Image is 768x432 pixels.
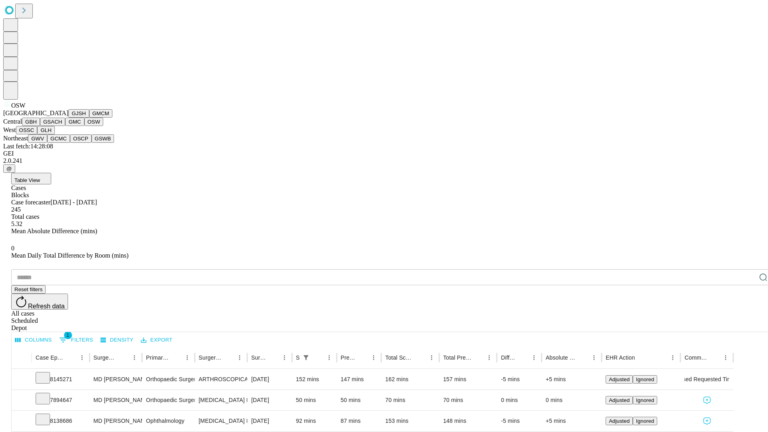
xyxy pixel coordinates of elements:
div: +5 mins [546,369,598,390]
div: Surgeon Name [94,354,117,361]
div: Total Scheduled Duration [385,354,414,361]
div: GEI [3,150,765,157]
span: Mean Absolute Difference (mins) [11,228,97,234]
button: Menu [484,352,495,363]
div: 70 mins [385,390,435,410]
span: Total cases [11,213,39,220]
div: 148 mins [443,411,493,431]
span: Used Requested Time [678,369,735,390]
div: Comments [684,354,708,361]
div: 7894647 [36,390,86,410]
span: Refresh data [28,303,65,310]
div: 153 mins [385,411,435,431]
button: Ignored [633,396,657,404]
button: GSWB [92,134,114,143]
button: Expand [16,414,28,428]
button: Menu [279,352,290,363]
div: 70 mins [443,390,493,410]
div: ARTHROSCOPICALLY AIDED ACL RECONSTRUCTION [199,369,243,390]
button: GSACH [40,118,65,126]
button: Sort [223,352,234,363]
div: EHR Action [606,354,635,361]
button: Sort [268,352,279,363]
button: GCMC [47,134,70,143]
span: Northeast [3,135,28,142]
div: 157 mins [443,369,493,390]
div: Predicted In Room Duration [341,354,356,361]
button: Menu [324,352,335,363]
button: Menu [667,352,678,363]
button: @ [3,164,15,173]
button: Menu [182,352,193,363]
div: 8145271 [36,369,86,390]
div: Orthopaedic Surgery [146,390,190,410]
div: [DATE] [251,390,288,410]
button: GJSH [68,109,89,118]
button: Density [98,334,136,346]
button: Select columns [13,334,54,346]
button: Ignored [633,375,657,384]
div: Total Predicted Duration [443,354,472,361]
button: Menu [368,352,379,363]
button: GLH [37,126,54,134]
span: West [3,126,16,133]
button: OSW [84,118,104,126]
button: Menu [129,352,140,363]
div: Scheduled In Room Duration [296,354,300,361]
div: -5 mins [501,411,538,431]
button: Menu [528,352,540,363]
button: Table View [11,173,51,184]
button: Refresh data [11,294,68,310]
span: 5.32 [11,220,22,227]
div: 50 mins [296,390,333,410]
div: 152 mins [296,369,333,390]
button: GWV [28,134,47,143]
span: Ignored [636,418,654,424]
div: 92 mins [296,411,333,431]
div: Orthopaedic Surgery [146,369,190,390]
button: Sort [636,352,647,363]
div: 50 mins [341,390,378,410]
button: Adjusted [606,375,633,384]
button: GMC [65,118,84,126]
button: GMCM [89,109,112,118]
button: OSSC [16,126,38,134]
span: 1 [64,331,72,339]
button: Sort [577,352,588,363]
div: Difference [501,354,516,361]
button: Sort [170,352,182,363]
div: 8138686 [36,411,86,431]
span: OSW [11,102,26,109]
button: Show filters [300,352,312,363]
div: MD [PERSON_NAME] [94,369,138,390]
div: 147 mins [341,369,378,390]
div: 87 mins [341,411,378,431]
button: Export [139,334,174,346]
span: Central [3,118,22,125]
button: Menu [588,352,600,363]
div: +5 mins [546,411,598,431]
span: Ignored [636,376,654,382]
div: Absolute Difference [546,354,576,361]
div: Used Requested Time [684,369,729,390]
button: Menu [426,352,437,363]
span: Adjusted [609,418,630,424]
button: Sort [709,352,720,363]
span: Last fetch: 14:28:08 [3,143,53,150]
button: Expand [16,373,28,387]
button: GBH [22,118,40,126]
div: Surgery Date [251,354,267,361]
span: @ [6,166,12,172]
button: Menu [720,352,731,363]
span: Adjusted [609,397,630,403]
div: 0 mins [501,390,538,410]
span: Case forecaster [11,199,50,206]
button: Sort [312,352,324,363]
button: Sort [118,352,129,363]
button: Reset filters [11,285,46,294]
button: Ignored [633,417,657,425]
button: Sort [517,352,528,363]
button: Expand [16,394,28,408]
div: 162 mins [385,369,435,390]
span: Table View [14,177,40,183]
